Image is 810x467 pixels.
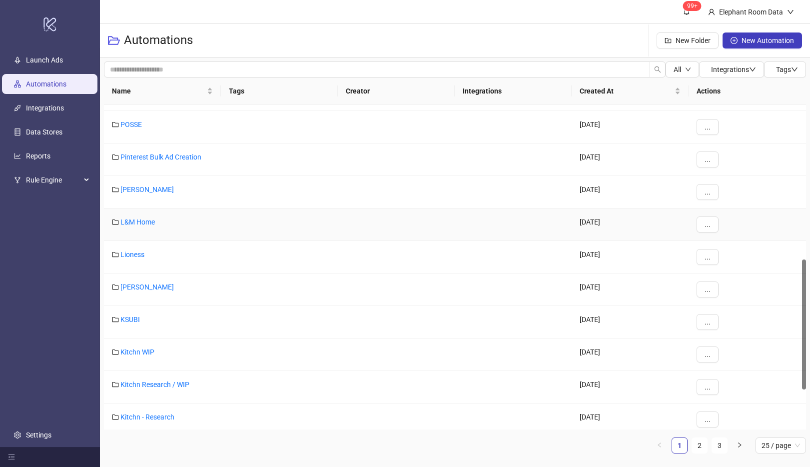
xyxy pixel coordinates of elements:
span: ... [705,318,711,326]
span: search [654,66,661,73]
a: Integrations [26,104,64,112]
button: ... [697,411,719,427]
span: bell [683,8,690,15]
button: ... [697,151,719,167]
span: ... [705,123,711,131]
span: folder-add [665,37,672,44]
div: [DATE] [572,306,689,338]
span: Rule Engine [26,170,81,190]
button: Tagsdown [764,61,806,77]
span: New Automation [742,36,794,44]
a: [PERSON_NAME] [120,283,174,291]
th: Creator [338,77,455,105]
span: folder [112,283,119,290]
span: folder [112,186,119,193]
th: Name [104,77,221,105]
div: [DATE] [572,371,689,403]
span: ... [705,220,711,228]
span: folder [112,218,119,225]
a: Reports [26,152,50,160]
li: Next Page [732,437,748,453]
a: Kitchn - Research [120,413,174,421]
button: ... [697,346,719,362]
span: ... [705,415,711,423]
span: ... [705,188,711,196]
div: [DATE] [572,111,689,143]
span: down [685,66,691,72]
a: Launch Ads [26,56,63,64]
li: 2 [692,437,708,453]
span: folder [112,153,119,160]
sup: 1590 [683,1,702,11]
div: [DATE] [572,241,689,273]
span: New Folder [676,36,711,44]
a: KSUBI [120,315,140,323]
a: Kitchn Research / WIP [120,380,189,388]
div: [DATE] [572,176,689,208]
a: L&M Home [120,218,155,226]
button: New Automation [723,32,802,48]
th: Tags [221,77,338,105]
span: ... [705,253,711,261]
span: folder [112,316,119,323]
a: 3 [712,438,727,453]
h3: Automations [124,32,193,48]
span: plus-circle [731,37,738,44]
button: ... [697,281,719,297]
button: ... [697,216,719,232]
li: 3 [712,437,728,453]
span: right [737,442,743,448]
button: ... [697,249,719,265]
div: Elephant Room Data [715,6,787,17]
a: [PERSON_NAME] [120,185,174,193]
div: [DATE] [572,403,689,436]
span: Name [112,85,205,96]
a: 1 [672,438,687,453]
div: [DATE] [572,338,689,371]
a: Lioness [120,250,144,258]
span: fork [14,176,21,183]
span: user [708,8,715,15]
div: [DATE] [572,273,689,306]
button: ... [697,184,719,200]
button: ... [697,314,719,330]
span: folder-open [108,34,120,46]
span: folder [112,413,119,420]
a: Settings [26,431,51,439]
span: folder [112,121,119,128]
button: right [732,437,748,453]
th: Integrations [455,77,572,105]
a: Kitchn WIP [120,348,154,356]
th: Actions [689,77,806,105]
span: ... [705,285,711,293]
button: ... [697,119,719,135]
span: ... [705,350,711,358]
span: ... [705,383,711,391]
span: down [787,8,794,15]
button: left [652,437,668,453]
span: 25 / page [762,438,800,453]
a: Automations [26,80,66,88]
span: folder [112,381,119,388]
a: 2 [692,438,707,453]
button: ... [697,379,719,395]
a: Data Stores [26,128,62,136]
a: POSSE [120,120,142,128]
span: Created At [580,85,673,96]
div: Page Size [756,437,806,453]
li: 1 [672,437,688,453]
span: menu-fold [8,453,15,460]
span: down [749,66,756,73]
button: New Folder [657,32,719,48]
span: Integrations [711,65,756,73]
span: Tags [776,65,798,73]
div: [DATE] [572,143,689,176]
span: down [791,66,798,73]
span: folder [112,348,119,355]
span: left [657,442,663,448]
li: Previous Page [652,437,668,453]
span: folder [112,251,119,258]
th: Created At [572,77,689,105]
div: [DATE] [572,208,689,241]
button: Alldown [666,61,699,77]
